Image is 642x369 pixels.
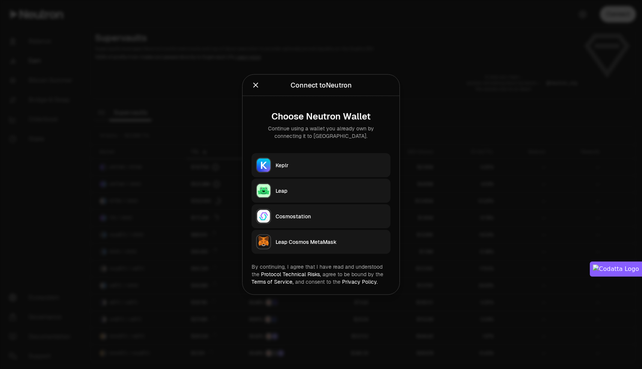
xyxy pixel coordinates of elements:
[276,187,386,195] div: Leap
[276,162,386,169] div: Keplr
[291,80,352,91] div: Connect to Neutron
[252,230,390,254] button: Leap Cosmos MetaMaskLeap Cosmos MetaMask
[257,184,270,198] img: Leap
[276,213,386,220] div: Cosmostation
[342,278,378,285] a: Privacy Policy.
[257,210,270,223] img: Cosmostation
[258,111,384,122] div: Choose Neutron Wallet
[252,80,260,91] button: Close
[252,179,390,203] button: LeapLeap
[258,125,384,140] div: Continue using a wallet you already own by connecting it to [GEOGRAPHIC_DATA].
[276,238,386,246] div: Leap Cosmos MetaMask
[257,235,270,249] img: Leap Cosmos MetaMask
[252,278,294,285] a: Terms of Service,
[261,271,321,278] a: Protocol Technical Risks,
[252,263,390,286] div: By continuing, I agree that I have read and understood the agree to be bound by the and consent t...
[252,204,390,228] button: CosmostationCosmostation
[252,153,390,177] button: KeplrKeplr
[257,159,270,172] img: Keplr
